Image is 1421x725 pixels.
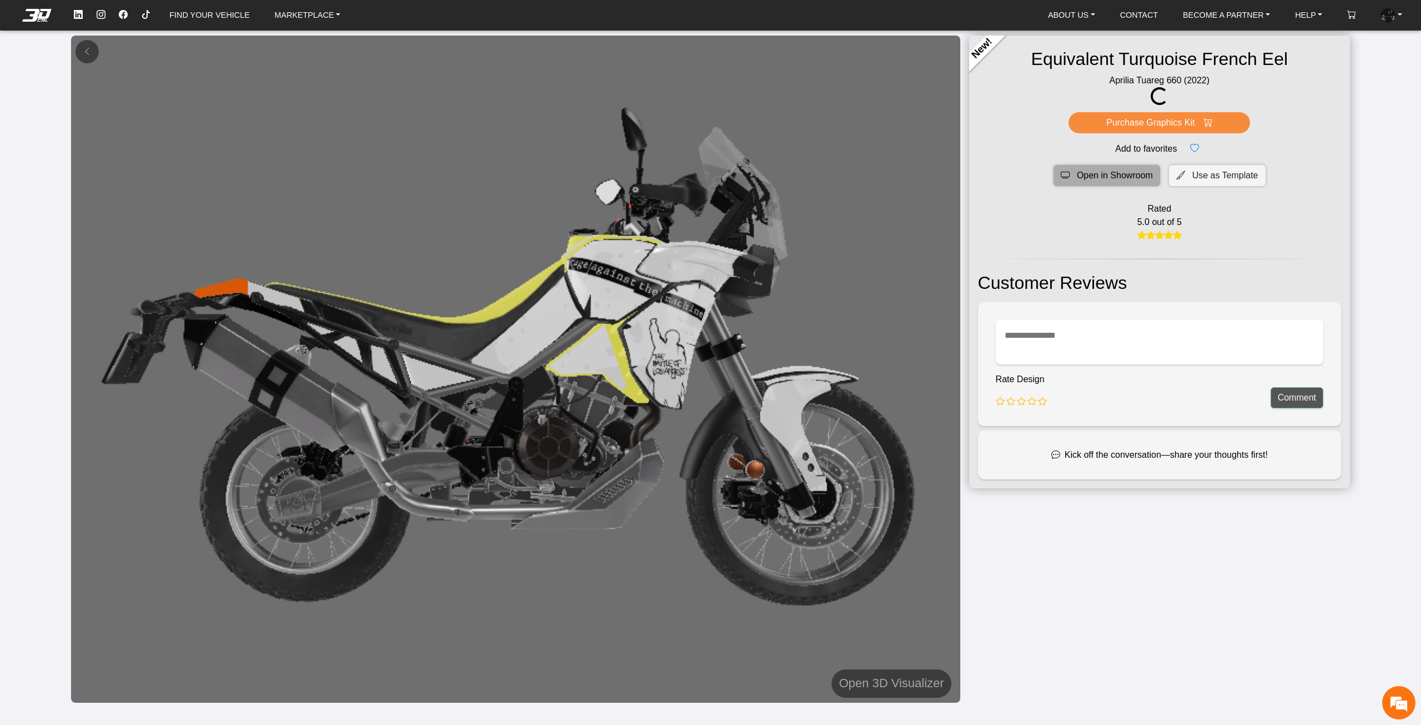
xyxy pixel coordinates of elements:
a: BECOME A PARTNER [1178,6,1274,25]
span: Add to favorites [1115,142,1177,156]
h2: Customer Reviews [978,268,1341,298]
a: MARKETPLACE [270,6,345,25]
span: Use as Template [1192,169,1258,182]
img: Equivalent Turquoise French Eel [71,36,960,703]
span: Rated [1147,202,1171,216]
a: ABOUT US [1044,6,1100,25]
button: Open 3D Visualizer [832,669,951,697]
span: Purchase Graphics Kit [1106,116,1195,129]
button: Purchase Graphics Kit [1069,112,1250,133]
a: CONTACT [1116,6,1162,25]
span: Open in Showroom [1077,169,1153,182]
a: HELP [1291,6,1327,25]
a: FIND YOUR VEHICLE [165,6,254,25]
h2: Equivalent Turquoise French Eel [1022,44,1297,74]
span: Kick off the conversation—share your thoughts first! [1065,448,1268,462]
button: Open in Showroom [1054,165,1160,186]
button: Use as Template [1169,165,1266,186]
a: New! [960,26,1005,71]
span: Aprilia Tuareg 660 (2022) [1101,74,1219,87]
span: 5.0 out of 5 [1137,216,1182,229]
p: Rate Design [996,373,1047,386]
h5: Open 3D Visualizer [839,673,944,693]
